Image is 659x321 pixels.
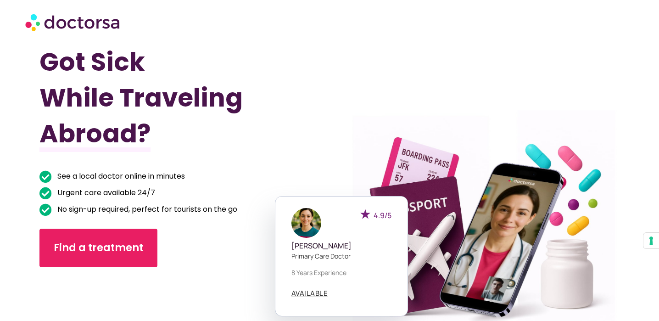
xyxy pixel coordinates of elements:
p: 8 years experience [291,268,391,277]
h1: Got Sick While Traveling Abroad? [39,44,286,152]
span: 4.9/5 [374,210,391,220]
span: Urgent care available 24/7 [55,186,155,199]
a: Find a treatment [39,229,157,267]
span: Find a treatment [54,241,143,255]
h5: [PERSON_NAME] [291,242,391,250]
span: See a local doctor online in minutes [55,170,185,183]
button: Your consent preferences for tracking technologies [643,233,659,248]
span: No sign-up required, perfect for tourists on the go [55,203,237,216]
p: Primary care doctor [291,251,391,261]
a: AVAILABLE [291,290,328,297]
